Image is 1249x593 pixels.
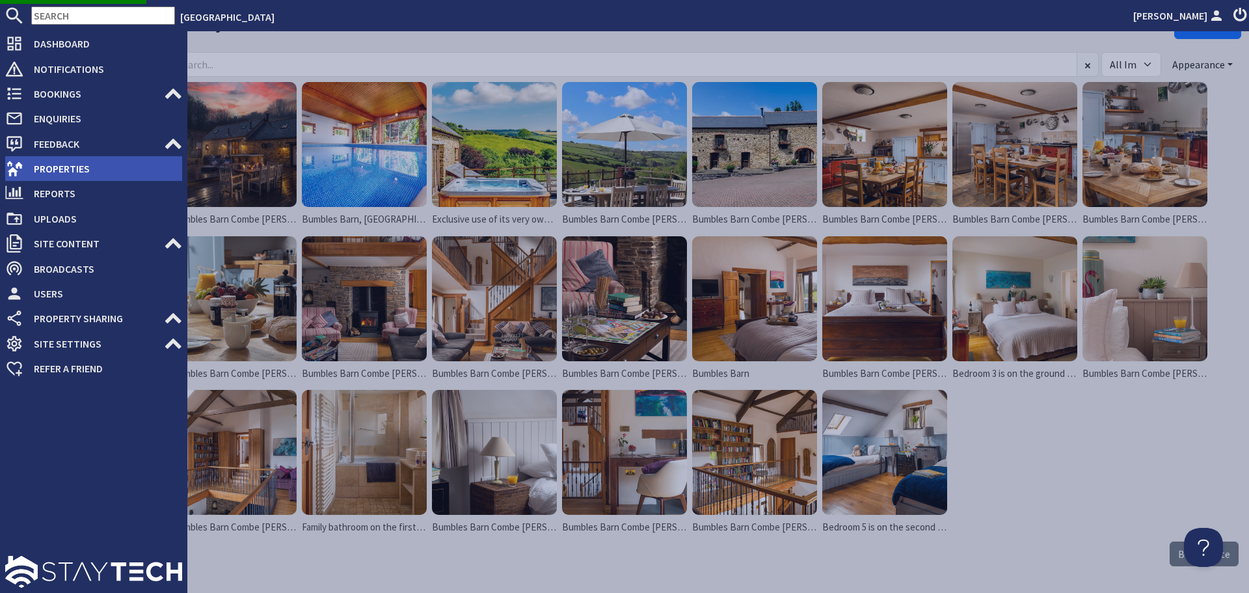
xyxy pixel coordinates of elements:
[5,233,182,254] a: Site Content
[559,79,690,234] a: Bumbles Barn Combe [PERSON_NAME] Sleeps 11
[23,283,182,304] span: Users
[23,233,164,254] span: Site Content
[432,390,557,515] img: Bumbles Barn Combe Martin Devon Sleeps 11
[692,366,749,381] span: Bumbles Barn
[5,59,182,79] a: Notifications
[1080,234,1210,388] a: Bumbles Barn Combe [PERSON_NAME] Sleeps 11
[562,82,687,207] img: Bumbles Barn Combe Martin Devon Sleeps 11
[1082,212,1207,227] span: Bumbles Barn Combe [PERSON_NAME] Sleeps 11
[172,236,297,361] img: Bumbles Barn Combe Martin Devon Sleeps 11
[822,236,947,361] img: Bumbles Barn Combe Martin Devon Sleeps 11
[432,236,557,361] img: Bumbles Barn Combe Martin Devon Sleeps 11
[5,183,182,204] a: Reports
[172,366,297,381] span: Bumbles Barn Combe [PERSON_NAME] Sleeps 11
[822,366,947,381] span: Bumbles Barn Combe [PERSON_NAME] Sleeps 11
[5,158,182,179] a: Properties
[1170,542,1239,566] label: Bulk Delete
[822,390,947,515] img: Bedroom 5 is on the second floor and forms part of the Family Suite above bedroom 1
[1164,52,1241,77] button: Appearance
[23,258,182,279] span: Broadcasts
[5,108,182,129] a: Enquiries
[23,158,182,179] span: Properties
[5,308,182,329] a: Property Sharing
[822,520,947,535] span: Bedroom 5 is on the second floor and forms part of the Family Suite above bedroom 1
[432,366,557,381] span: Bumbles Barn Combe [PERSON_NAME] Sleeps 11
[822,212,947,227] span: Bumbles Barn Combe [PERSON_NAME] Sleeps 11
[952,212,1077,227] span: Bumbles Barn Combe [PERSON_NAME] Sleeps 11
[1082,82,1207,207] img: Bumbles Barn Combe Martin Devon Sleeps 11
[299,234,429,388] a: Bumbles Barn Combe [PERSON_NAME] Sleeps 11
[429,79,559,234] a: Exclusive use of its very own hot tub
[169,387,299,542] a: Bumbles Barn Combe [PERSON_NAME] Sleeps 11
[5,208,182,229] a: Uploads
[429,387,559,542] a: Bumbles Barn Combe [PERSON_NAME] Sleeps 11
[5,333,182,354] a: Site Settings
[302,390,427,515] img: Family bathroom on the first floor
[690,387,820,542] a: Bumbles Barn Combe [PERSON_NAME] Sleeps 11
[302,520,427,535] span: Family bathroom on the first floor
[432,82,557,207] img: Exclusive use of its very own hot tub
[302,366,427,381] span: Bumbles Barn Combe [PERSON_NAME] Sleeps 11
[5,556,182,588] img: staytech_l_w-4e588a39d9fa60e82540d7cfac8cfe4b7147e857d3e8dbdfbd41c59d52db0ec4.svg
[299,387,429,542] a: Family bathroom on the first floor
[429,234,559,388] a: Bumbles Barn Combe [PERSON_NAME] Sleeps 11
[23,83,164,104] span: Bookings
[302,236,427,361] img: Bumbles Barn Combe Martin Devon Sleeps 11
[23,308,164,329] span: Property Sharing
[23,358,182,379] span: Refer a Friend
[1184,528,1223,567] iframe: Toggle Customer Support
[692,390,817,515] img: Bumbles Barn Combe Martin Devon Sleeps 11
[950,79,1080,234] a: Bumbles Barn Combe [PERSON_NAME] Sleeps 11
[820,234,950,388] a: Bumbles Barn Combe [PERSON_NAME] Sleeps 11
[23,59,182,79] span: Notifications
[952,236,1077,361] img: Bedroom 3 is on the ground floor with an en suite shower room
[172,520,297,535] span: Bumbles Barn Combe [PERSON_NAME] Sleeps 11
[172,390,297,515] img: Bumbles Barn Combe Martin Devon Sleeps 11
[31,7,175,25] input: SEARCH
[562,212,687,227] span: Bumbles Barn Combe [PERSON_NAME] Sleeps 11
[952,366,1077,381] span: Bedroom 3 is on the ground floor with an en suite shower room
[1082,366,1207,381] span: Bumbles Barn Combe [PERSON_NAME] Sleeps 11
[820,387,950,542] a: Bedroom 5 is on the second floor and forms part of the Family Suite above bedroom 1
[5,283,182,304] a: Users
[169,234,299,388] a: Bumbles Barn Combe [PERSON_NAME] Sleeps 11
[5,358,182,379] a: Refer a Friend
[690,79,820,234] a: Bumbles Barn Combe [PERSON_NAME] Sleeps 11
[169,52,1077,77] input: Search...
[690,234,820,388] a: Bumbles Barn
[562,390,687,515] img: Bumbles Barn Combe Martin Devon Sleeps 11
[950,234,1080,388] a: Bedroom 3 is on the ground floor with an en suite shower room
[952,82,1077,207] img: Bumbles Barn Combe Martin Devon Sleeps 11
[302,212,427,227] span: Bumbles Barn, [GEOGRAPHIC_DATA], [GEOGRAPHIC_DATA]. Shared indoor pool
[5,33,182,54] a: Dashboard
[1082,236,1207,361] img: Bumbles Barn Combe Martin Devon Sleeps 11
[692,520,817,535] span: Bumbles Barn Combe [PERSON_NAME] Sleeps 11
[172,82,297,207] img: Bumbles Barn Combe Martin Devon Sleeps 11
[562,520,687,535] span: Bumbles Barn Combe [PERSON_NAME] Sleeps 11
[299,79,429,234] a: Bumbles Barn, [GEOGRAPHIC_DATA], [GEOGRAPHIC_DATA]. Shared indoor pool
[23,108,182,129] span: Enquiries
[692,212,817,227] span: Bumbles Barn Combe [PERSON_NAME] Sleeps 11
[180,10,275,23] a: [GEOGRAPHIC_DATA]
[302,82,427,207] img: Bumbles Barn, Ilfracombe, Devon. Shared indoor pool
[822,82,947,207] img: Bumbles Barn Combe Martin Devon Sleeps 11
[5,83,182,104] a: Bookings
[562,236,687,361] img: Bumbles Barn Combe Martin Devon Sleeps 11
[432,520,557,535] span: Bumbles Barn Combe [PERSON_NAME] Sleeps 11
[692,236,817,361] img: Bumbles Barn
[23,133,164,154] span: Feedback
[23,183,182,204] span: Reports
[559,234,690,388] a: Bumbles Barn Combe [PERSON_NAME] Sleeps 11
[5,133,182,154] a: Feedback
[172,212,297,227] span: Bumbles Barn Combe [PERSON_NAME] Sleeps 11
[5,258,182,279] a: Broadcasts
[23,33,182,54] span: Dashboard
[169,79,299,234] a: Bumbles Barn Combe [PERSON_NAME] Sleeps 11
[23,208,182,229] span: Uploads
[1133,8,1226,23] a: [PERSON_NAME]
[820,79,950,234] a: Bumbles Barn Combe [PERSON_NAME] Sleeps 11
[432,212,557,227] span: Exclusive use of its very own hot tub
[23,333,164,354] span: Site Settings
[559,387,690,542] a: Bumbles Barn Combe [PERSON_NAME] Sleeps 11
[692,82,817,207] img: Bumbles Barn Combe Martin Devon Sleeps 11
